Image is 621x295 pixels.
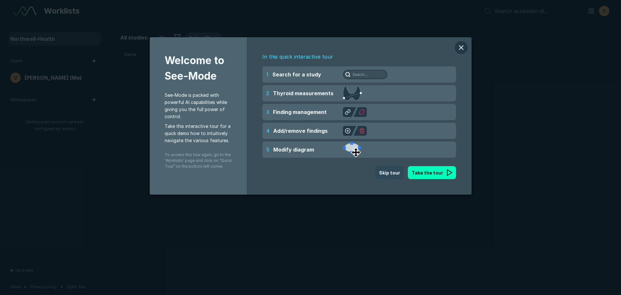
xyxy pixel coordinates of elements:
img: Modify diagram [343,142,361,157]
img: Add/remove findings [343,126,367,136]
span: In this quick interactive tour [262,53,456,62]
span: Add/remove findings [273,127,328,135]
span: Take this interactive tour for a quick demo how to intuitively navigate the various features. [165,123,232,144]
button: Take the tour [408,166,456,179]
span: Finding management [273,108,327,116]
span: Modify diagram [273,146,314,153]
img: Search for a study [343,70,387,79]
span: See-Mode is packed with powerful AI capabilities while giving you the full power of control. [165,92,232,120]
span: Search for a study [272,71,321,78]
img: Finding management [343,107,367,117]
span: Welcome to See-Mode [165,53,232,92]
button: Skip tour [375,166,404,179]
span: Thyroid measurements [273,89,333,97]
span: 4 [266,127,269,135]
span: 5 [266,146,269,153]
span: 2 [266,89,269,97]
div: modal [150,37,472,195]
span: To access this tour again, go to the ‘Worklists’ page and click on “Quick Tour” on the bottom lef... [165,147,232,169]
span: 1 [266,71,268,78]
span: 3 [266,108,269,116]
img: Thyroid measurements [343,86,362,100]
